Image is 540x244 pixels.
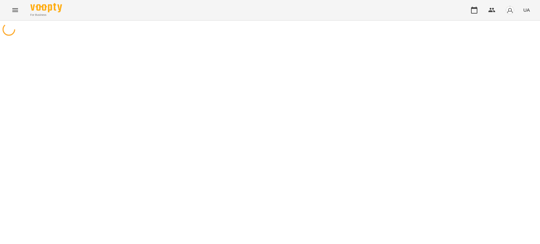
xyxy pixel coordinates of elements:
[521,4,532,16] button: UA
[8,3,23,18] button: Menu
[30,13,62,17] span: For Business
[506,6,514,15] img: avatar_s.png
[30,3,62,12] img: Voopty Logo
[523,7,530,13] span: UA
